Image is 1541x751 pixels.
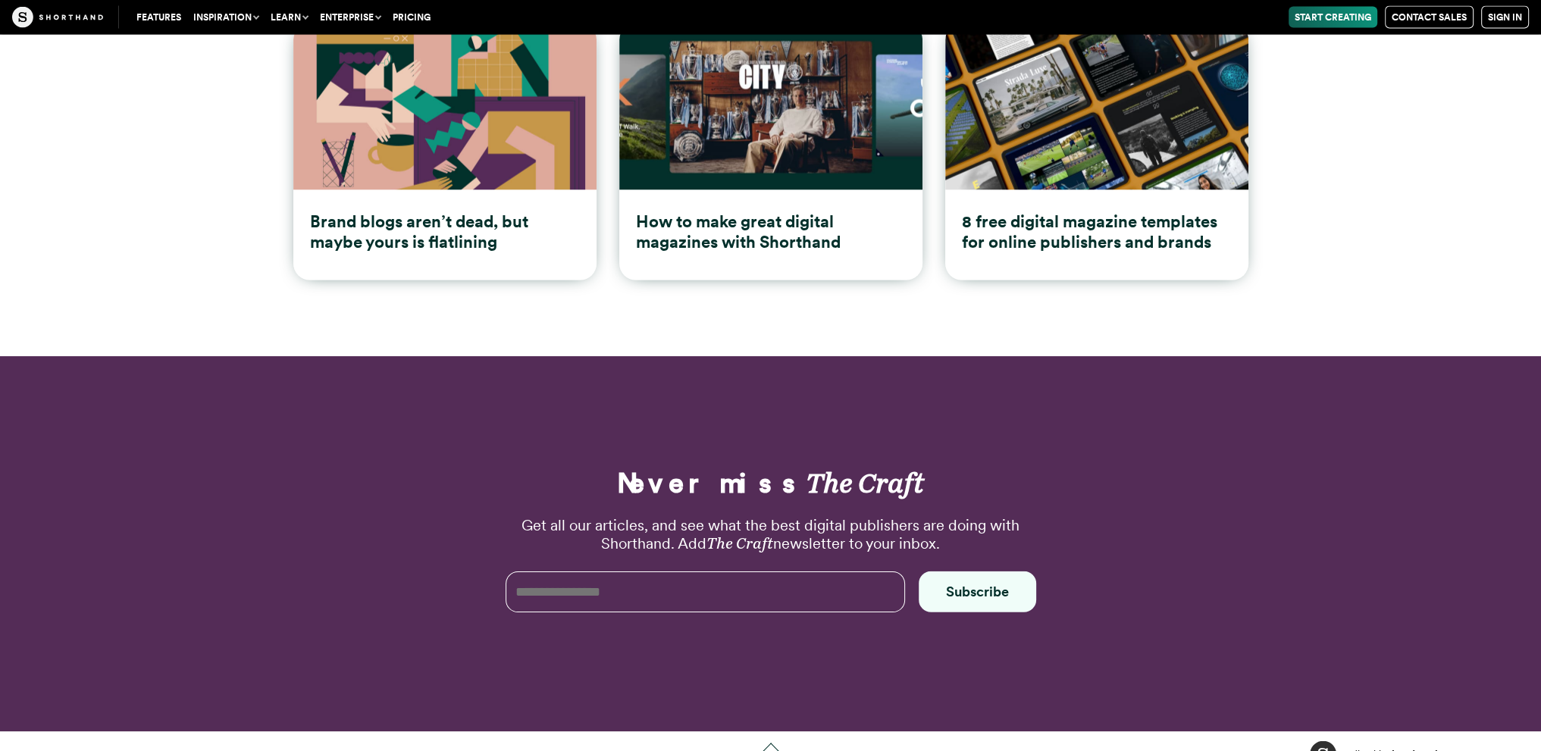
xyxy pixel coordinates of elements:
h4: Brand blogs aren’t dead, but maybe yours is flatlining [310,211,580,252]
p: Get all our articles, and see what the best digital publishers are doing with Shorthand. Add news... [506,516,1036,552]
a: 8 free digital magazine templates for online publishers and brands [945,23,1248,280]
img: The Craft [12,7,103,28]
button: Enterprise [314,7,387,28]
button: Inspiration [187,7,265,28]
em: The Craft [706,534,773,552]
h3: Never miss [506,469,1036,497]
h4: How to make great digital magazines with Shorthand [636,211,906,252]
a: Start Creating [1289,7,1377,28]
h4: 8 free digital magazine templates for online publishers and brands [962,211,1232,252]
em: The Craft [806,466,924,499]
a: Pricing [387,7,437,28]
button: Learn [265,7,314,28]
a: Sign in [1481,6,1529,29]
button: Subscribe [919,571,1036,612]
a: Contact Sales [1385,6,1474,29]
a: Brand blogs aren’t dead, but maybe yours is flatlining [293,23,597,280]
a: How to make great digital magazines with Shorthand [619,23,922,280]
a: Features [130,7,187,28]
